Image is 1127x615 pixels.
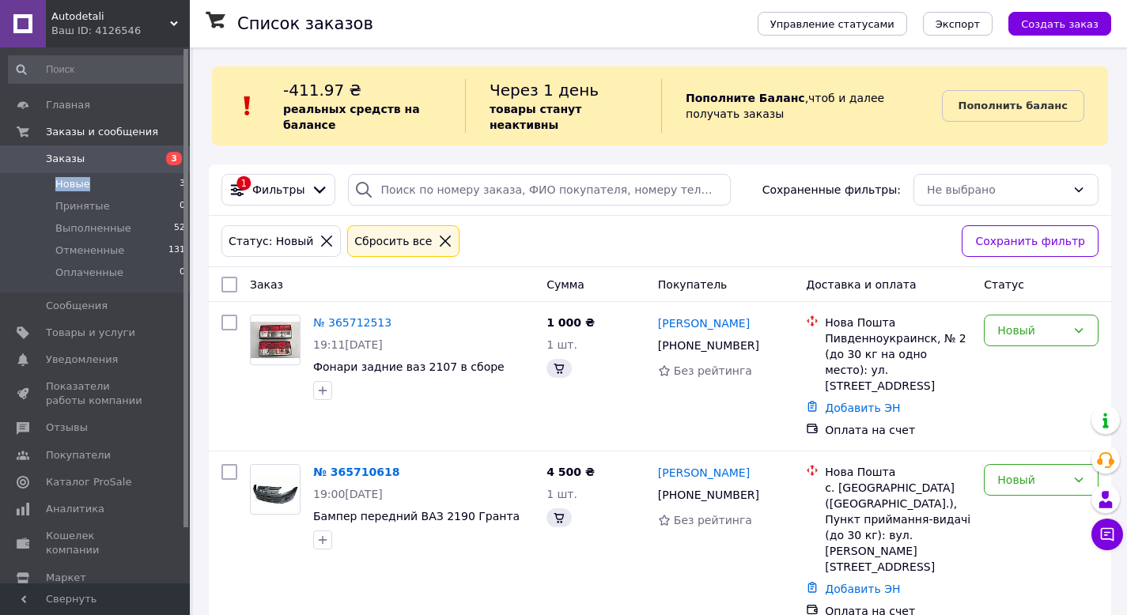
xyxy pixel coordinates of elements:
a: Фото товару [250,464,301,515]
span: Выполненные [55,221,131,236]
a: Создать заказ [993,17,1111,29]
span: 3 [166,152,182,165]
input: Поиск [8,55,187,84]
a: № 365712513 [313,316,391,329]
a: Бампер передний ВАЗ 2190 Гранта [313,510,520,523]
a: Фото товару [250,315,301,365]
span: 19:11[DATE] [313,338,383,351]
span: Autodetali [51,9,170,24]
span: Оплаченные [55,266,123,280]
span: 52 [174,221,185,236]
div: Нова Пошта [825,315,971,330]
span: 1 шт. [546,338,577,351]
span: 0 [180,199,185,213]
span: Принятые [55,199,110,213]
button: Экспорт [923,12,993,36]
button: Чат с покупателем [1091,519,1123,550]
span: Без рейтинга [674,514,752,526]
a: № 365710618 [313,466,399,478]
div: Сбросить все [351,232,435,250]
span: Доставка и оплата [806,278,916,291]
div: Новый [997,471,1066,489]
span: Отмененные [55,243,124,258]
b: Пополните Баланс [686,92,805,104]
div: Ваш ID: 4126546 [51,24,190,38]
div: Статус: Новый [225,232,316,250]
input: Поиск по номеру заказа, ФИО покупателя, номеру телефона, Email, номеру накладной [348,174,731,206]
span: Товары и услуги [46,326,135,340]
img: Фото товару [251,322,300,359]
a: Добавить ЭН [825,402,900,414]
a: [PERSON_NAME] [658,315,750,331]
span: Отзывы [46,421,88,435]
img: Фото товару [251,474,300,504]
div: Не выбрано [927,181,1066,198]
span: Без рейтинга [674,364,752,377]
span: Экспорт [936,18,980,30]
div: Пивденноукраинск, № 2 (до 30 кг на одно место): ул. [STREET_ADDRESS] [825,330,971,394]
a: Пополнить баланс [942,90,1084,122]
div: с. [GEOGRAPHIC_DATA] ([GEOGRAPHIC_DATA].), Пункт приймання-видачі (до 30 кг): вул. [PERSON_NAME][... [825,480,971,575]
span: Фильтры [252,182,304,198]
a: Фонари задние ваз 2107 в сборе [313,360,505,373]
div: Оплата на счет [825,422,971,438]
span: 1 шт. [546,488,577,500]
span: Заказы [46,152,85,166]
span: Заказ [250,278,283,291]
img: :exclamation: [236,94,259,118]
a: Добавить ЭН [825,583,900,595]
div: [PHONE_NUMBER] [655,334,762,357]
button: Сохранить фильтр [962,225,1099,257]
span: Маркет [46,571,86,585]
span: Покупатель [658,278,728,291]
span: 1 000 ₴ [546,316,595,329]
span: Кошелек компании [46,529,146,557]
span: Через 1 день [490,81,599,100]
span: Сохранить фильтр [975,232,1085,250]
span: Покупатели [46,448,111,462]
b: товары станут неактивны [490,103,581,131]
b: реальных средств на балансе [283,103,420,131]
h1: Список заказов [237,14,373,33]
div: Новый [997,322,1066,339]
span: Заказы и сообщения [46,125,158,139]
div: , чтоб и далее получать заказы [661,79,942,133]
span: 131 [168,243,185,258]
span: Управление статусами [770,18,894,30]
span: Сохраненные фильтры: [762,182,901,198]
div: Нова Пошта [825,464,971,480]
b: Пополнить баланс [959,100,1068,111]
span: -411.97 ₴ [283,81,361,100]
span: 19:00[DATE] [313,488,383,500]
span: 0 [180,266,185,280]
a: [PERSON_NAME] [658,465,750,481]
span: Сумма [546,278,584,291]
span: Главная [46,98,90,112]
span: 3 [180,177,185,191]
span: Статус [984,278,1024,291]
span: Показатели работы компании [46,379,146,408]
span: Создать заказ [1021,18,1099,30]
span: Каталог ProSale [46,475,131,489]
span: Сообщения [46,299,108,313]
span: Новые [55,177,90,191]
span: Аналитика [46,502,104,516]
span: Уведомления [46,353,118,367]
div: [PHONE_NUMBER] [655,484,762,506]
button: Создать заказ [1008,12,1111,36]
button: Управление статусами [758,12,907,36]
span: 4 500 ₴ [546,466,595,478]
